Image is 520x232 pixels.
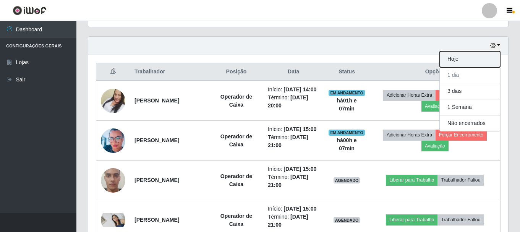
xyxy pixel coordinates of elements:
[101,213,125,227] img: 1748623968864.jpeg
[283,86,316,92] time: [DATE] 14:00
[268,125,319,133] li: Início:
[334,177,360,183] span: AGENDADO
[134,97,179,104] strong: [PERSON_NAME]
[383,90,436,101] button: Adicionar Horas Extra
[437,214,484,225] button: Trabalhador Faltou
[220,94,252,108] strong: Operador de Caixa
[134,177,179,183] strong: [PERSON_NAME]
[436,130,487,140] button: Forçar Encerramento
[386,175,437,185] button: Liberar para Trabalho
[268,213,319,229] li: Término:
[440,115,500,131] button: Não encerrados
[283,126,316,132] time: [DATE] 15:00
[130,63,209,81] th: Trabalhador
[268,205,319,213] li: Início:
[101,79,125,123] img: 1742563763298.jpeg
[101,125,125,156] img: 1650895174401.jpeg
[101,159,125,202] img: 1737053662969.jpeg
[268,86,319,94] li: Início:
[437,175,484,185] button: Trabalhador Faltou
[440,83,500,99] button: 3 dias
[334,217,360,223] span: AGENDADO
[386,214,437,225] button: Liberar para Trabalho
[268,133,319,149] li: Término:
[283,166,316,172] time: [DATE] 15:00
[268,165,319,173] li: Início:
[440,99,500,115] button: 1 Semana
[421,141,449,151] button: Avaliação
[337,97,356,112] strong: há 01 h e 07 min
[268,173,319,189] li: Término:
[370,63,501,81] th: Opções
[329,130,365,136] span: EM ANDAMENTO
[209,63,263,81] th: Posição
[220,173,252,187] strong: Operador de Caixa
[220,213,252,227] strong: Operador de Caixa
[268,94,319,110] li: Término:
[337,137,356,151] strong: há 00 h e 07 min
[13,6,47,15] img: CoreUI Logo
[383,130,436,140] button: Adicionar Horas Extra
[220,133,252,148] strong: Operador de Caixa
[263,63,324,81] th: Data
[283,206,316,212] time: [DATE] 15:00
[134,217,179,223] strong: [PERSON_NAME]
[440,67,500,83] button: 1 dia
[440,51,500,67] button: Hoje
[436,90,487,101] button: Forçar Encerramento
[421,101,449,112] button: Avaliação
[324,63,369,81] th: Status
[329,90,365,96] span: EM ANDAMENTO
[134,137,179,143] strong: [PERSON_NAME]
